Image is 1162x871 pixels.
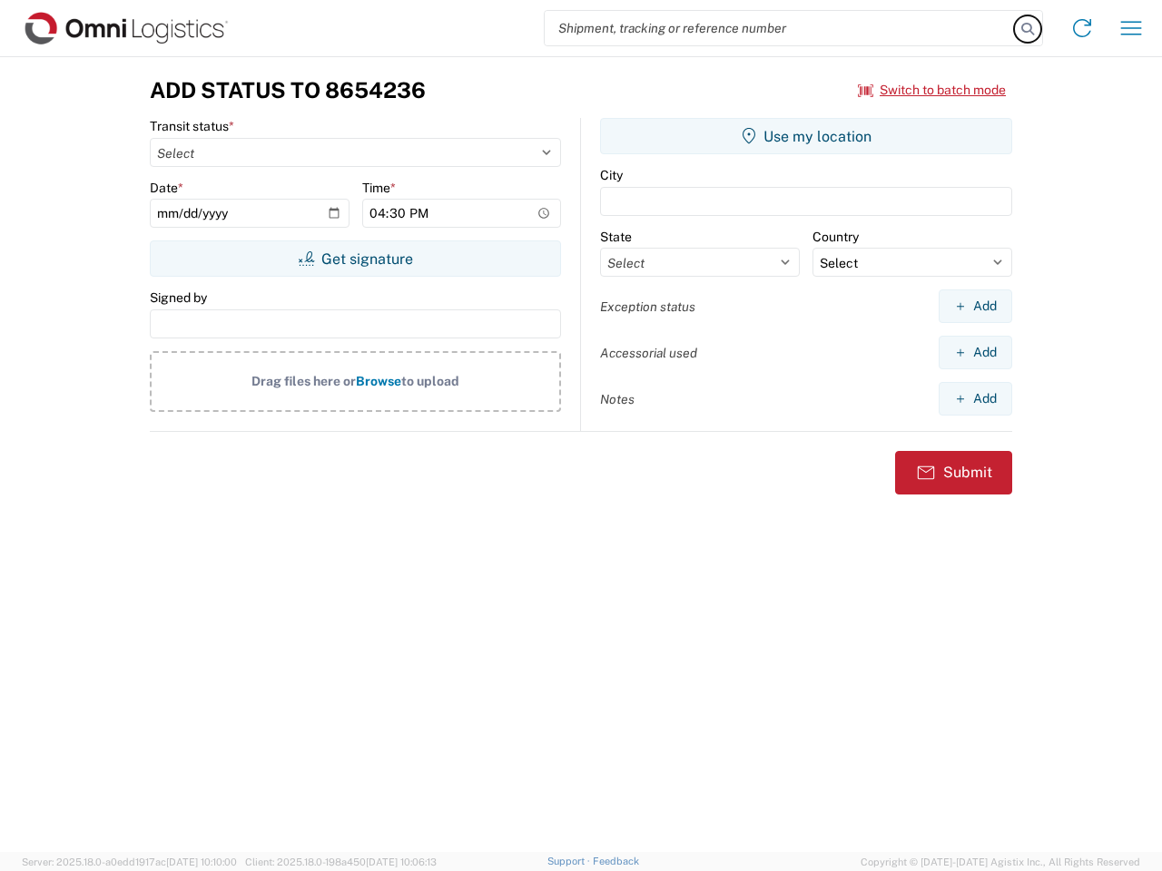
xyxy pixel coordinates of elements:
[356,374,401,388] span: Browse
[593,856,639,866] a: Feedback
[812,229,859,245] label: Country
[150,77,426,103] h3: Add Status to 8654236
[150,240,561,277] button: Get signature
[401,374,459,388] span: to upload
[895,451,1012,494] button: Submit
[362,180,396,196] label: Time
[245,856,437,867] span: Client: 2025.18.0-198a450
[858,75,1006,105] button: Switch to batch mode
[251,374,356,388] span: Drag files here or
[939,336,1012,369] button: Add
[150,118,234,134] label: Transit status
[861,854,1140,870] span: Copyright © [DATE]-[DATE] Agistix Inc., All Rights Reserved
[547,856,593,866] a: Support
[366,856,437,867] span: [DATE] 10:06:13
[600,167,623,183] label: City
[150,180,183,196] label: Date
[22,856,237,867] span: Server: 2025.18.0-a0edd1917ac
[939,289,1012,323] button: Add
[150,289,207,306] label: Signed by
[600,229,632,245] label: State
[600,345,697,361] label: Accessorial used
[600,118,1012,154] button: Use my location
[545,11,1015,45] input: Shipment, tracking or reference number
[939,382,1012,416] button: Add
[166,856,237,867] span: [DATE] 10:10:00
[600,391,635,407] label: Notes
[600,298,695,315] label: Exception status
